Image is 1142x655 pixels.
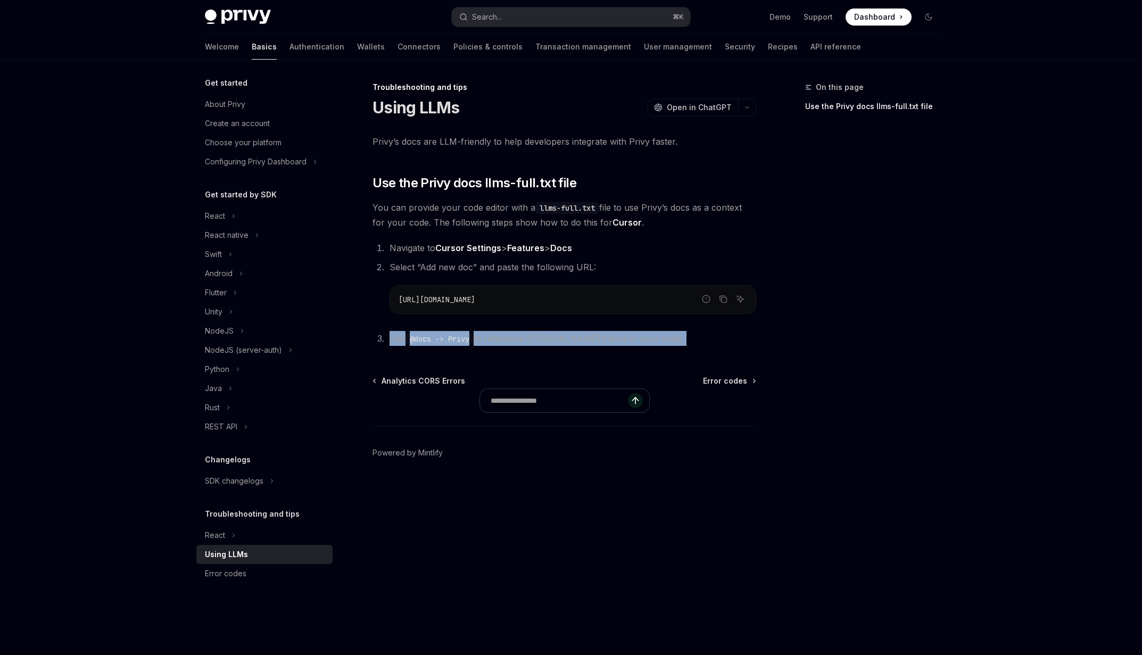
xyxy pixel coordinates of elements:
[703,376,747,386] span: Error codes
[205,420,237,433] div: REST API
[205,382,222,395] div: Java
[398,34,441,60] a: Connectors
[205,325,234,337] div: NodeJS
[205,10,271,24] img: dark logo
[196,360,333,379] button: Toggle Python section
[252,34,277,60] a: Basics
[196,133,333,152] a: Choose your platform
[205,34,239,60] a: Welcome
[196,321,333,341] button: Toggle NodeJS section
[406,333,474,345] code: @docs -> Privy
[205,363,229,376] div: Python
[205,401,220,414] div: Rust
[733,292,747,306] button: Ask AI
[196,226,333,245] button: Toggle React native section
[205,77,247,89] h5: Get started
[390,333,684,344] span: Use to reference [PERSON_NAME]’s docs in your code.
[854,12,895,22] span: Dashboard
[205,136,282,149] div: Choose your platform
[399,295,475,304] span: [URL][DOMAIN_NAME]
[196,95,333,114] a: About Privy
[205,248,222,261] div: Swift
[196,341,333,360] button: Toggle NodeJS (server-auth) section
[196,264,333,283] button: Toggle Android section
[196,114,333,133] a: Create an account
[196,283,333,302] button: Toggle Flutter section
[205,344,282,356] div: NodeJS (server-auth)
[196,417,333,436] button: Toggle REST API section
[196,564,333,583] a: Error codes
[613,217,642,228] a: Cursor
[205,210,225,222] div: React
[205,267,233,280] div: Android
[196,379,333,398] button: Toggle Java section
[289,34,344,60] a: Authentication
[725,34,755,60] a: Security
[805,98,946,115] a: Use the Privy docs llms-full.txt file
[205,508,300,520] h5: Troubleshooting and tips
[382,376,465,386] span: Analytics CORS Errors
[673,13,684,21] span: ⌘ K
[491,389,628,412] input: Ask a question...
[205,98,245,111] div: About Privy
[453,34,523,60] a: Policies & controls
[374,376,465,386] a: Analytics CORS Errors
[920,9,937,26] button: Toggle dark mode
[644,34,712,60] a: User management
[205,305,222,318] div: Unity
[390,243,572,253] span: Navigate to > >
[472,11,502,23] div: Search...
[769,12,791,22] a: Demo
[647,98,738,117] button: Open in ChatGPT
[205,529,225,542] div: React
[205,188,277,201] h5: Get started by SDK
[196,471,333,491] button: Toggle SDK changelogs section
[452,7,690,27] button: Open search
[373,82,756,93] div: Troubleshooting and tips
[768,34,798,60] a: Recipes
[810,34,861,60] a: API reference
[196,398,333,417] button: Toggle Rust section
[703,376,755,386] a: Error codes
[535,202,599,214] code: llms-full.txt
[205,453,251,466] h5: Changelogs
[435,243,501,253] strong: Cursor Settings
[196,302,333,321] button: Toggle Unity section
[373,134,756,149] span: Privy’s docs are LLM-friendly to help developers integrate with Privy faster.
[205,567,246,580] div: Error codes
[667,102,732,113] span: Open in ChatGPT
[373,175,576,192] span: Use the Privy docs llms-full.txt file
[205,229,249,242] div: React native
[507,243,544,253] strong: Features
[804,12,833,22] a: Support
[196,152,333,171] button: Toggle Configuring Privy Dashboard section
[205,475,263,487] div: SDK changelogs
[196,545,333,564] a: Using LLMs
[390,262,596,272] span: Select “Add new doc” and paste the following URL:
[196,245,333,264] button: Toggle Swift section
[373,447,443,458] a: Powered by Mintlify
[373,200,756,230] span: You can provide your code editor with a file to use Privy’s docs as a context for your code. The ...
[373,98,460,117] h1: Using LLMs
[628,393,643,408] button: Send message
[716,292,730,306] button: Copy the contents from the code block
[205,155,307,168] div: Configuring Privy Dashboard
[205,286,227,299] div: Flutter
[196,526,333,545] button: Toggle React section
[816,81,864,94] span: On this page
[357,34,385,60] a: Wallets
[699,292,713,306] button: Report incorrect code
[535,34,631,60] a: Transaction management
[846,9,912,26] a: Dashboard
[205,548,248,561] div: Using LLMs
[550,243,572,253] strong: Docs
[196,206,333,226] button: Toggle React section
[205,117,270,130] div: Create an account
